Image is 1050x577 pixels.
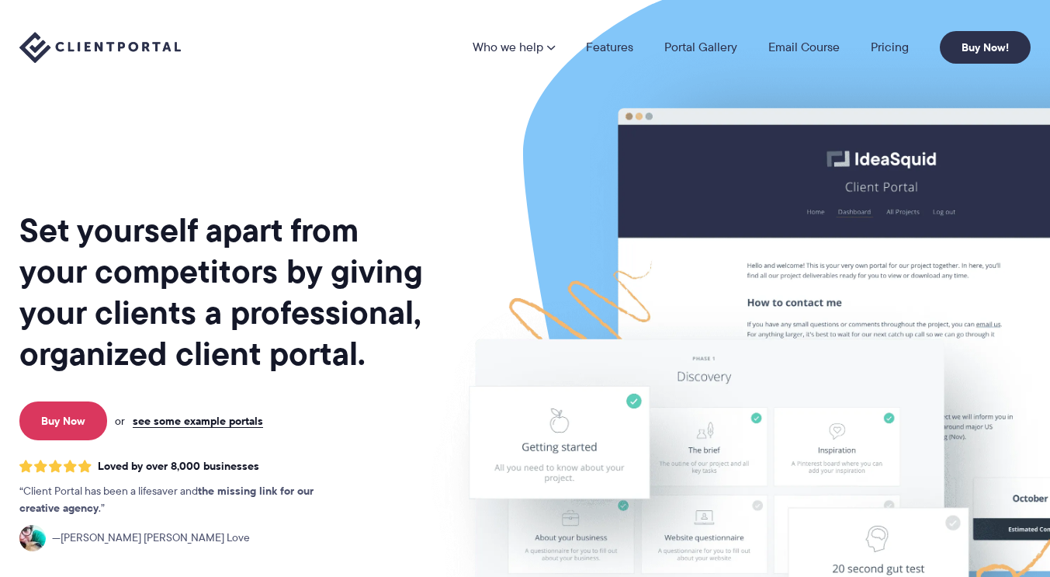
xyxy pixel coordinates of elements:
strong: the missing link for our creative agency [19,482,314,516]
a: Pricing [871,41,909,54]
a: Buy Now! [940,31,1031,64]
span: [PERSON_NAME] [PERSON_NAME] Love [52,530,250,547]
a: Email Course [768,41,840,54]
p: Client Portal has been a lifesaver and . [19,483,345,517]
a: see some example portals [133,414,263,428]
a: Buy Now [19,401,107,440]
span: or [115,414,125,428]
a: Features [586,41,633,54]
span: Loved by over 8,000 businesses [98,460,259,473]
a: Who we help [473,41,555,54]
a: Portal Gallery [664,41,737,54]
h1: Set yourself apart from your competitors by giving your clients a professional, organized client ... [19,210,424,374]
